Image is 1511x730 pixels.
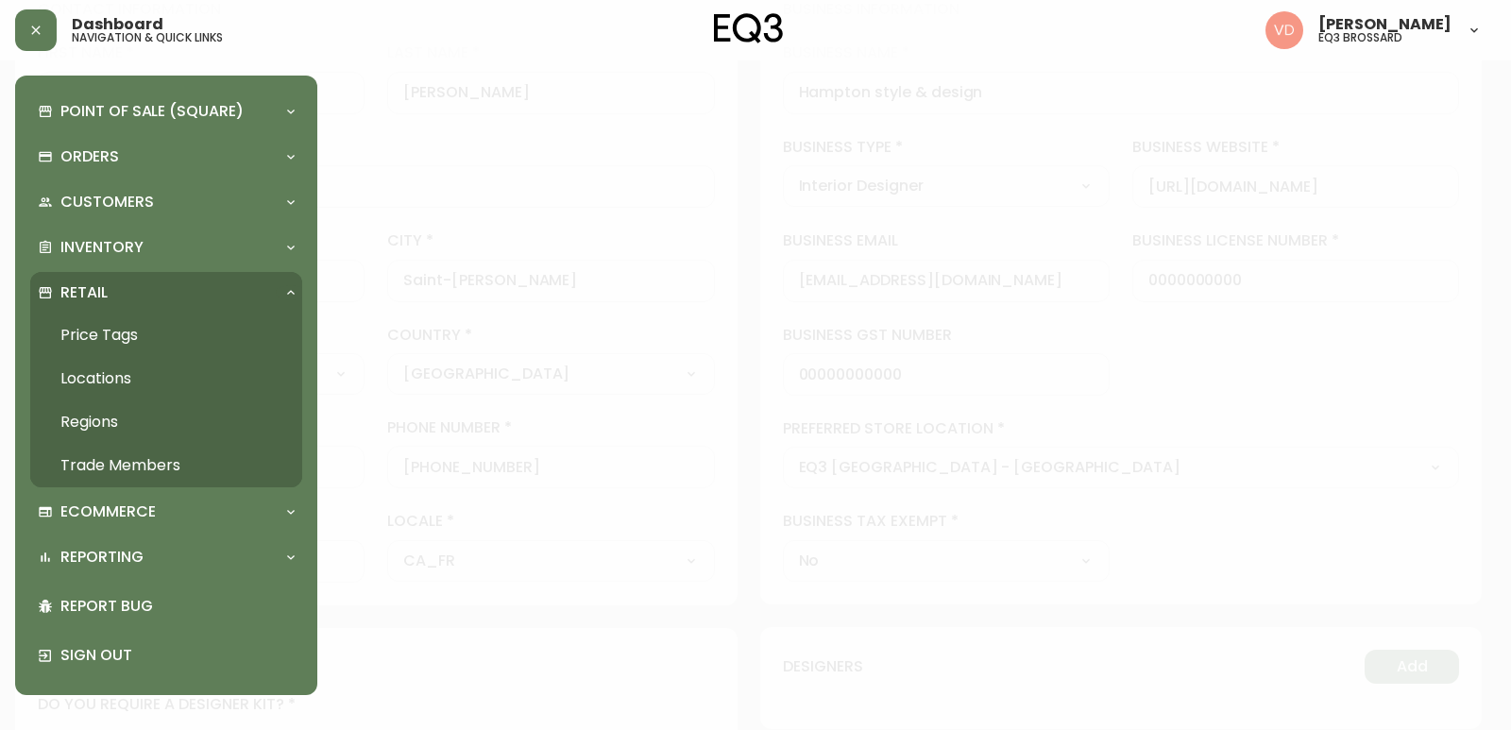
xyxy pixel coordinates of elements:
[30,491,302,533] div: Ecommerce
[30,136,302,178] div: Orders
[30,582,302,631] div: Report Bug
[714,13,784,43] img: logo
[1318,32,1402,43] h5: eq3 brossard
[60,101,244,122] p: Point of Sale (Square)
[30,227,302,268] div: Inventory
[60,596,295,617] p: Report Bug
[1318,17,1452,32] span: [PERSON_NAME]
[30,314,302,357] a: Price Tags
[1265,11,1303,49] img: 34cbe8de67806989076631741e6a7c6b
[30,631,302,680] div: Sign Out
[30,444,302,487] a: Trade Members
[30,91,302,132] div: Point of Sale (Square)
[60,146,119,167] p: Orders
[60,645,295,666] p: Sign Out
[30,181,302,223] div: Customers
[30,400,302,444] a: Regions
[60,547,144,568] p: Reporting
[72,17,163,32] span: Dashboard
[30,272,302,314] div: Retail
[30,357,302,400] a: Locations
[60,237,144,258] p: Inventory
[60,501,156,522] p: Ecommerce
[60,282,108,303] p: Retail
[60,192,154,212] p: Customers
[30,536,302,578] div: Reporting
[72,32,223,43] h5: navigation & quick links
